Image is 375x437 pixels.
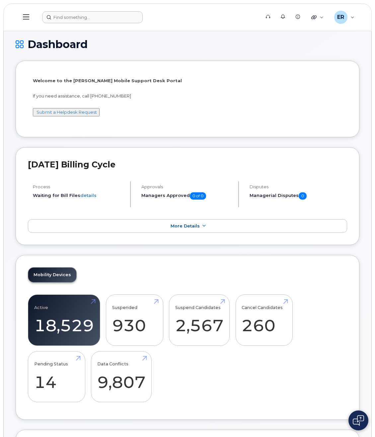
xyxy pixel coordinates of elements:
a: Active 18,529 [34,298,94,342]
li: Waiting for Bill Files [33,192,124,199]
p: Welcome to the [PERSON_NAME] Mobile Support Desk Portal [33,78,342,84]
a: Pending Status 14 [34,355,79,399]
a: Submit a Helpdesk Request [37,109,97,115]
button: Submit a Helpdesk Request [33,108,100,116]
span: 0 of 0 [190,192,206,200]
a: Suspend Candidates 2,567 [175,298,224,342]
a: Cancel Candidates 260 [242,298,286,342]
span: 0 [299,192,307,200]
p: If you need assistance, call [PHONE_NUMBER] [33,93,342,99]
h1: Dashboard [16,38,359,50]
a: Suspended 930 [112,298,157,342]
a: Data Conflicts 9,807 [97,355,146,399]
a: details [80,193,97,198]
h4: Process [33,184,124,189]
a: Mobility Devices [28,268,76,282]
span: More Details [171,223,200,228]
h2: [DATE] Billing Cycle [28,159,347,169]
img: Open chat [353,415,364,426]
h4: Approvals [141,184,233,189]
h5: Managerial Disputes [250,192,347,200]
h5: Managers Approved [141,192,233,200]
h4: Disputes [250,184,347,189]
